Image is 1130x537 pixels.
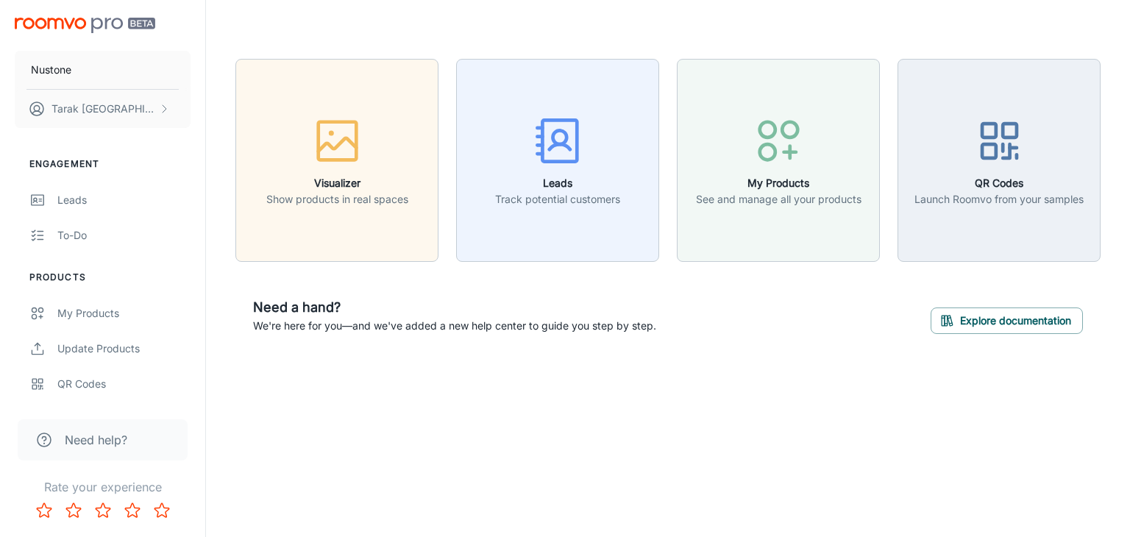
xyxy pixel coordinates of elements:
[57,305,191,321] div: My Products
[31,62,71,78] p: Nustone
[15,18,155,33] img: Roomvo PRO Beta
[931,312,1083,327] a: Explore documentation
[253,318,656,334] p: We're here for you—and we've added a new help center to guide you step by step.
[495,191,620,207] p: Track potential customers
[57,341,191,357] div: Update Products
[898,59,1101,262] button: QR CodesLaunch Roomvo from your samples
[696,175,861,191] h6: My Products
[15,51,191,89] button: Nustone
[456,59,659,262] button: LeadsTrack potential customers
[931,307,1083,334] button: Explore documentation
[15,90,191,128] button: Tarak [GEOGRAPHIC_DATA]
[266,191,408,207] p: Show products in real spaces
[914,175,1084,191] h6: QR Codes
[235,59,438,262] button: VisualizerShow products in real spaces
[57,376,191,392] div: QR Codes
[266,175,408,191] h6: Visualizer
[51,101,155,117] p: Tarak [GEOGRAPHIC_DATA]
[495,175,620,191] h6: Leads
[456,152,659,166] a: LeadsTrack potential customers
[677,59,880,262] button: My ProductsSee and manage all your products
[253,297,656,318] h6: Need a hand?
[898,152,1101,166] a: QR CodesLaunch Roomvo from your samples
[696,191,861,207] p: See and manage all your products
[57,227,191,243] div: To-do
[677,152,880,166] a: My ProductsSee and manage all your products
[57,192,191,208] div: Leads
[914,191,1084,207] p: Launch Roomvo from your samples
